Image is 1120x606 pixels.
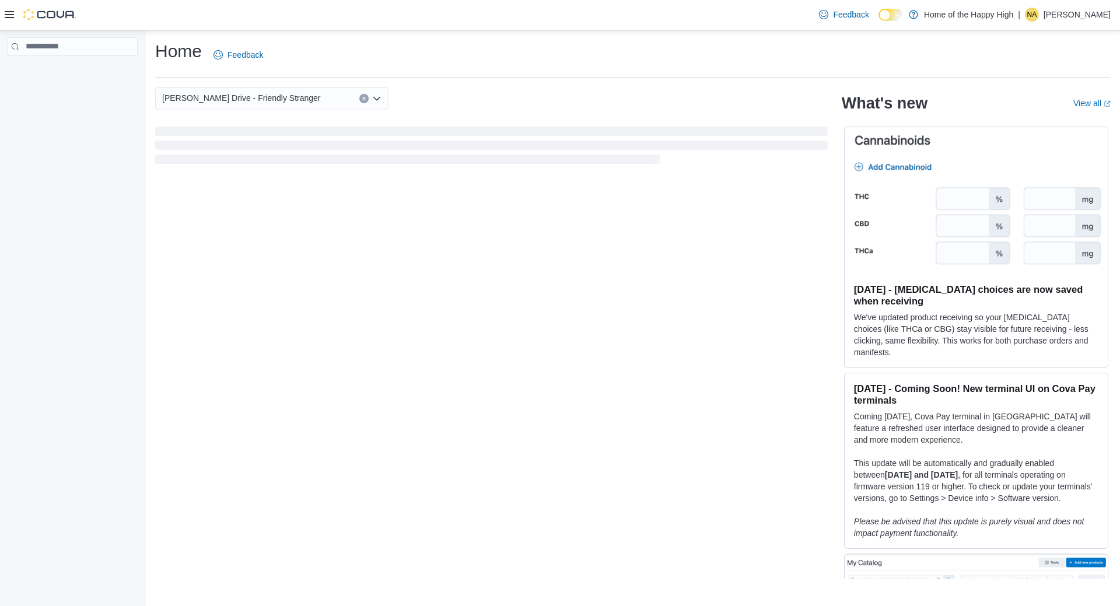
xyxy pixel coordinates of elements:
[7,58,138,86] nav: Complex example
[878,21,879,22] span: Dark Mode
[854,457,1098,504] p: This update will be automatically and gradually enabled between , for all terminals operating on ...
[854,517,1084,538] em: Please be advised that this update is purely visual and does not impact payment functionality.
[814,3,873,26] a: Feedback
[209,43,268,66] a: Feedback
[885,470,958,479] strong: [DATE] and [DATE]
[1025,8,1039,22] div: Nikki Abramovic
[1018,8,1020,22] p: |
[1027,8,1037,22] span: NA
[155,129,828,166] span: Loading
[359,94,369,103] button: Clear input
[854,283,1098,307] h3: [DATE] - [MEDICAL_DATA] choices are now saved when receiving
[924,8,1013,22] p: Home of the Happy High
[1104,100,1111,107] svg: External link
[372,94,381,103] button: Open list of options
[833,9,869,20] span: Feedback
[842,94,928,113] h2: What's new
[1044,8,1111,22] p: [PERSON_NAME]
[155,40,202,63] h1: Home
[23,9,76,20] img: Cova
[228,49,263,61] span: Feedback
[854,383,1098,406] h3: [DATE] - Coming Soon! New terminal UI on Cova Pay terminals
[854,311,1098,358] p: We've updated product receiving so your [MEDICAL_DATA] choices (like THCa or CBG) stay visible fo...
[1073,99,1111,108] a: View allExternal link
[878,9,903,21] input: Dark Mode
[854,411,1098,446] p: Coming [DATE], Cova Pay terminal in [GEOGRAPHIC_DATA] will feature a refreshed user interface des...
[162,91,321,105] span: [PERSON_NAME] Drive - Friendly Stranger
